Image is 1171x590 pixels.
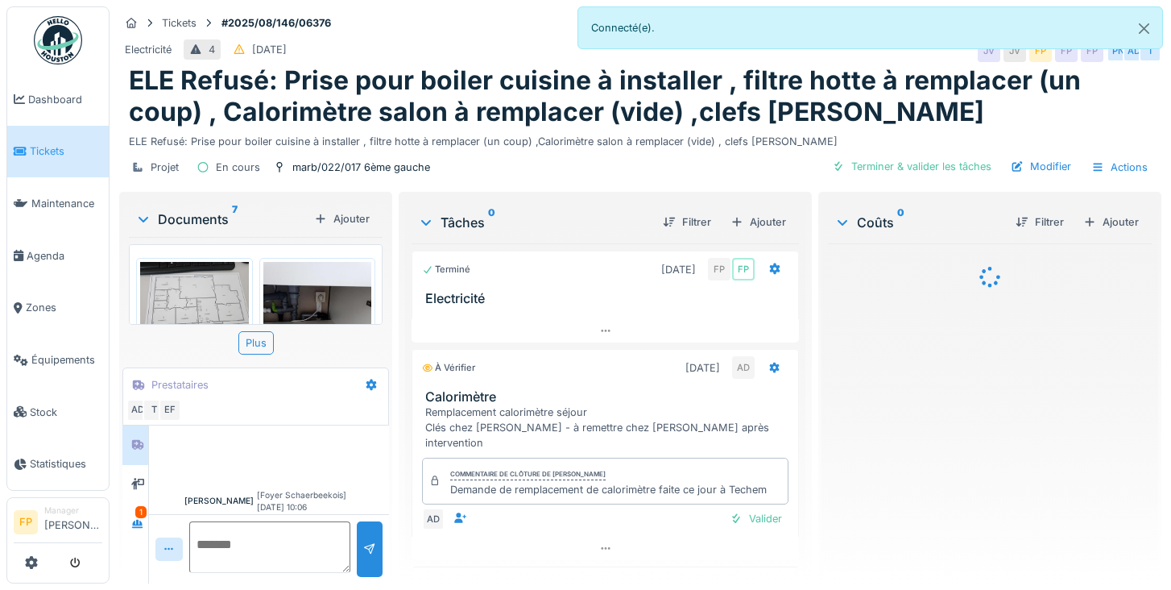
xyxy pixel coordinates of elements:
[897,213,904,232] sup: 0
[151,377,209,393] div: Prestataires
[978,39,1000,62] div: JV
[30,405,102,420] span: Stock
[661,262,696,277] div: [DATE]
[135,506,147,518] div: 1
[31,196,102,211] span: Maintenance
[1055,39,1078,62] div: FP
[30,143,102,159] span: Tickets
[252,42,287,57] div: [DATE]
[126,399,149,422] div: AD
[162,15,197,31] div: Tickets
[1139,39,1161,62] div: T
[1081,39,1103,62] div: FP
[1009,211,1070,233] div: Filtrer
[7,386,109,438] a: Stock
[577,6,1163,49] div: Connecté(e).
[292,160,430,175] div: marb/022/017 6ème gauche
[216,160,260,175] div: En cours
[215,15,337,31] strong: #2025/08/146/06376
[685,360,720,376] div: [DATE]
[724,211,792,233] div: Ajouter
[31,352,102,368] span: Équipements
[7,334,109,386] a: Équipements
[1126,7,1162,50] button: Close
[159,399,181,422] div: EF
[1084,156,1155,179] div: Actions
[27,248,102,264] span: Agenda
[1123,39,1145,62] div: AD
[425,405,792,451] div: Remplacement calorimètre séjour Clés chez [PERSON_NAME] - à remettre chez [PERSON_NAME] après int...
[151,160,179,175] div: Projet
[656,211,718,233] div: Filtrer
[450,482,767,497] div: Demande de remplacement de calorimètre faite ce jour à Techem
[422,361,475,375] div: À vérifier
[44,505,102,517] div: Manager
[30,456,102,472] span: Statistiques
[125,42,172,57] div: Electricité
[1107,39,1129,62] div: PN
[422,263,470,276] div: Terminé
[263,262,372,406] img: t6ygrfj322ykxfq6botm4a553noe
[7,230,109,282] a: Agenda
[732,356,755,379] div: AD
[184,495,254,507] div: [PERSON_NAME]
[708,258,730,280] div: FP
[7,282,109,334] a: Zones
[425,389,792,405] h3: Calorimètre
[1029,39,1052,62] div: FP
[450,469,606,480] div: Commentaire de clôture de [PERSON_NAME]
[834,213,1003,232] div: Coûts
[14,505,102,543] a: FP Manager[PERSON_NAME]
[129,127,1152,149] div: ELE Refusé: Prise pour boiler cuisine à installer , filtre hotte à remplacer (un coup) ,Calorimèt...
[28,92,102,107] span: Dashboard
[488,213,495,232] sup: 0
[26,300,102,315] span: Zones
[7,126,109,178] a: Tickets
[7,438,109,491] a: Statistiques
[425,291,792,306] h3: Electricité
[1004,156,1078,177] div: Modifier
[1077,211,1145,233] div: Ajouter
[825,156,998,177] div: Terminer & valider les tâches
[209,42,215,57] div: 4
[140,262,249,343] img: 6t4cxaoveh7h06mebl0ahr13ldrn
[723,508,788,530] div: Valider
[14,510,38,534] li: FP
[418,213,650,232] div: Tâches
[232,210,238,229] sup: 7
[44,505,102,539] li: [PERSON_NAME]
[308,208,376,230] div: Ajouter
[129,65,1152,127] h1: ELE Refusé: Prise pour boiler cuisine à installer , filtre hotte à remplacer (un coup) , Calorimè...
[422,508,445,530] div: AD
[1003,39,1026,62] div: JV
[135,210,308,229] div: Documents
[34,16,82,64] img: Badge_color-CXgf-gQk.svg
[143,399,165,422] div: T
[7,177,109,230] a: Maintenance
[238,331,274,355] div: Plus
[732,258,755,280] div: FP
[7,73,109,126] a: Dashboard
[257,489,354,514] div: [Foyer Schaerbeekois] [DATE] 10:06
